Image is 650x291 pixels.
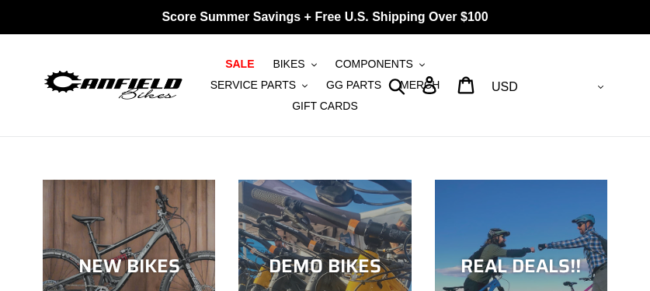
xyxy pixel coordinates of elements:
span: GIFT CARDS [292,100,358,113]
span: BIKES [273,58,304,71]
a: SALE [217,54,262,75]
button: SERVICE PARTS [203,75,315,96]
span: GG PARTS [326,79,381,92]
span: SERVICE PARTS [210,79,296,92]
div: NEW BIKES [43,255,215,278]
span: SALE [225,58,254,71]
a: GG PARTS [318,75,389,96]
button: BIKES [265,54,324,75]
img: Canfield Bikes [43,68,184,103]
span: COMPONENTS [335,58,413,71]
div: REAL DEALS!! [435,255,607,278]
div: DEMO BIKES [238,255,411,278]
a: GIFT CARDS [284,96,366,117]
button: COMPONENTS [328,54,433,75]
